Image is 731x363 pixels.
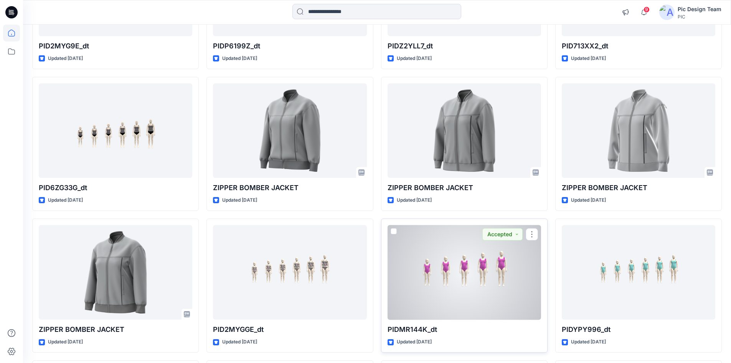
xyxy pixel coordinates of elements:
a: ZIPPER BOMBER JACKET [388,83,541,178]
p: PIDP6199Z_dt [213,41,366,51]
p: Updated [DATE] [48,55,83,63]
a: ZIPPER BOMBER JACKET [562,83,715,178]
p: ZIPPER BOMBER JACKET [562,182,715,193]
p: Updated [DATE] [222,55,257,63]
p: ZIPPER BOMBER JACKET [213,182,366,193]
p: Updated [DATE] [222,338,257,346]
p: Updated [DATE] [571,55,606,63]
a: PID2MYGGE_dt [213,225,366,320]
p: PID2MYGGE_dt [213,324,366,335]
p: ZIPPER BOMBER JACKET [39,324,192,335]
p: Updated [DATE] [571,196,606,204]
p: Updated [DATE] [48,338,83,346]
a: ZIPPER BOMBER JACKET [39,225,192,320]
div: PIC [678,14,721,20]
p: PID713XX2_dt [562,41,715,51]
a: PID6ZG33G_dt [39,83,192,178]
p: PIDYPY996_dt [562,324,715,335]
p: Updated [DATE] [571,338,606,346]
p: PIDZ2YLL7_dt [388,41,541,51]
p: PID6ZG33G_dt [39,182,192,193]
p: Updated [DATE] [397,55,432,63]
p: ZIPPER BOMBER JACKET [388,182,541,193]
img: avatar [659,5,675,20]
a: PIDMR144K_dt [388,225,541,320]
p: PIDMR144K_dt [388,324,541,335]
p: Updated [DATE] [222,196,257,204]
p: Updated [DATE] [397,196,432,204]
p: PID2MYG9E_dt [39,41,192,51]
span: 9 [644,7,650,13]
a: ZIPPER BOMBER JACKET [213,83,366,178]
p: Updated [DATE] [397,338,432,346]
p: Updated [DATE] [48,196,83,204]
a: PIDYPY996_dt [562,225,715,320]
div: Pic Design Team [678,5,721,14]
